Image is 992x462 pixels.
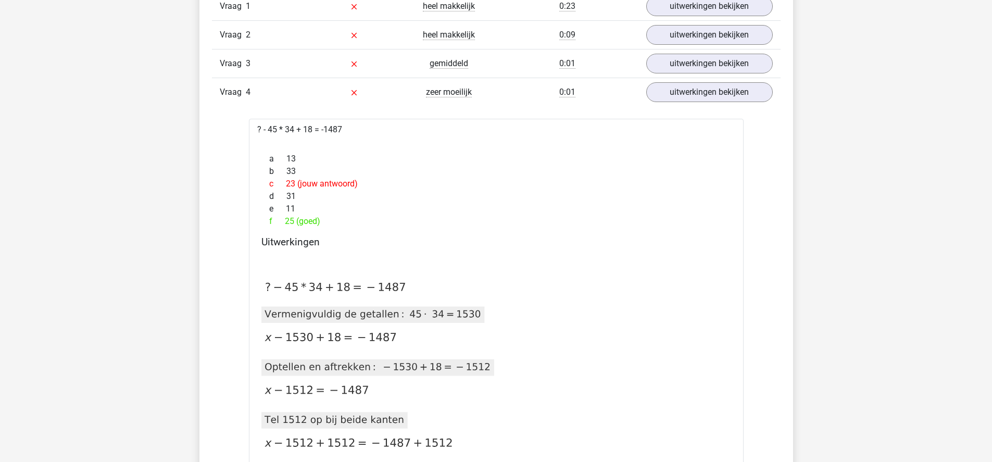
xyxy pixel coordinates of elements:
[559,30,575,40] span: 0:09
[423,1,475,11] span: heel makkelijk
[261,178,731,190] div: 23 (jouw antwoord)
[646,25,773,45] a: uitwerkingen bekijken
[246,58,250,68] span: 3
[220,57,246,70] span: Vraag
[423,30,475,40] span: heel makkelijk
[646,82,773,102] a: uitwerkingen bekijken
[246,87,250,97] span: 4
[261,236,731,248] h4: Uitwerkingen
[261,203,731,215] div: 11
[269,153,286,165] span: a
[646,54,773,73] a: uitwerkingen bekijken
[426,87,472,97] span: zeer moeilijk
[261,215,731,228] div: 25 (goed)
[269,215,285,228] span: f
[269,165,286,178] span: b
[430,58,468,69] span: gemiddeld
[269,190,286,203] span: d
[220,29,246,41] span: Vraag
[559,1,575,11] span: 0:23
[261,190,731,203] div: 31
[559,58,575,69] span: 0:01
[246,30,250,40] span: 2
[261,153,731,165] div: 13
[261,165,731,178] div: 33
[269,203,286,215] span: e
[220,86,246,98] span: Vraag
[559,87,575,97] span: 0:01
[269,178,286,190] span: c
[246,1,250,11] span: 1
